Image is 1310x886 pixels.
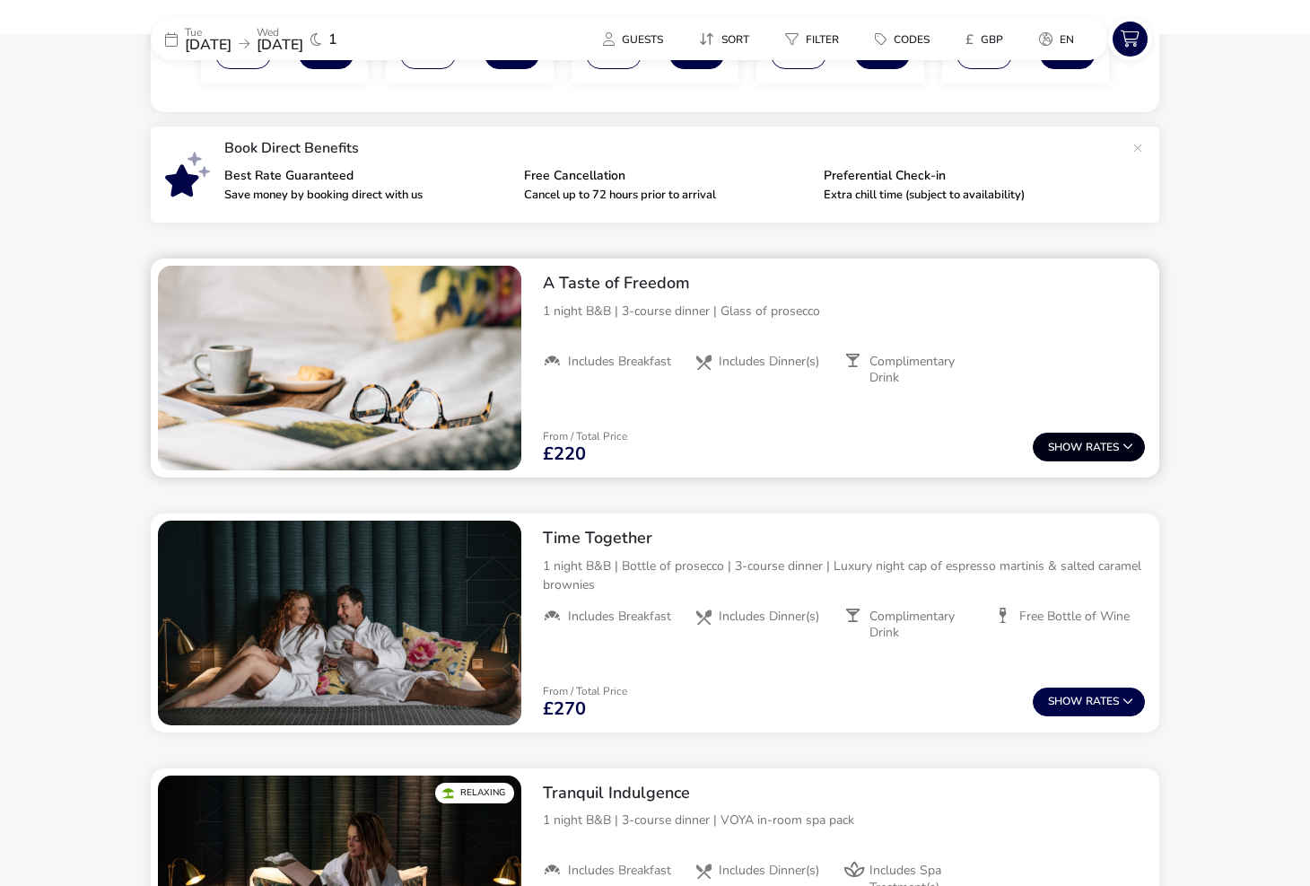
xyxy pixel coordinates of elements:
p: Preferential Check-in [824,170,1109,182]
span: Filter [806,32,839,47]
p: 1 night B&B | 3-course dinner | VOYA in-room spa pack [543,811,1145,829]
naf-pibe-menu-bar-item: Filter [771,26,860,52]
div: Tue[DATE]Wed[DATE]1 [151,18,420,60]
p: Save money by booking direct with us [224,189,510,201]
span: Includes Breakfast [568,609,671,625]
p: Book Direct Benefits [224,141,1123,155]
span: Show [1048,442,1086,453]
span: [DATE] [185,35,231,55]
span: Includes Dinner(s) [719,609,819,625]
span: Includes Breakfast [568,863,671,879]
p: Free Cancellation [524,170,809,182]
span: en [1060,32,1074,47]
div: Time Together1 night B&B | Bottle of prosecco | 3-course dinner | Luxury night cap of espresso ma... [528,513,1159,655]
p: Tue [185,27,231,38]
span: Codes [894,32,930,47]
span: Guests [622,32,663,47]
button: Codes [860,26,944,52]
p: Cancel up to 72 hours prior to arrival [524,189,809,201]
button: ShowRates [1033,433,1145,461]
button: £GBP [951,26,1017,52]
span: £270 [543,700,586,718]
p: From / Total Price [543,431,627,442]
span: Complimentary Drink [869,609,981,641]
h2: A Taste of Freedom [543,273,1145,294]
span: £220 [543,445,586,463]
p: From / Total Price [543,686,627,697]
swiper-slide: 1 / 1 [158,266,521,470]
span: Free Bottle of Wine [1019,609,1130,625]
span: Includes Dinner(s) [719,354,819,370]
p: Wed [257,27,303,38]
naf-pibe-menu-bar-item: £GBP [951,26,1025,52]
naf-pibe-menu-bar-item: Sort [685,26,771,52]
naf-pibe-menu-bar-item: Codes [860,26,951,52]
button: Sort [685,26,764,52]
button: en [1025,26,1088,52]
p: 1 night B&B | Bottle of prosecco | 3-course dinner | Luxury night cap of espresso martinis & salt... [543,557,1145,594]
swiper-slide: 1 / 1 [158,521,521,725]
i: £ [965,31,974,48]
span: Sort [721,32,749,47]
div: Relaxing [435,783,514,803]
p: Best Rate Guaranteed [224,170,510,182]
span: [DATE] [257,35,303,55]
span: Includes Dinner(s) [719,863,819,879]
button: Guests [589,26,677,52]
naf-pibe-menu-bar-item: Guests [589,26,685,52]
span: Includes Breakfast [568,354,671,370]
h2: Time Together [543,528,1145,548]
p: 1 night B&B | 3-course dinner | Glass of prosecco [543,302,1145,320]
span: Show [1048,696,1086,707]
button: Filter [771,26,853,52]
button: ShowRates [1033,688,1145,716]
p: Extra chill time (subject to availability) [824,189,1109,201]
naf-pibe-menu-bar-item: en [1025,26,1096,52]
span: Complimentary Drink [869,354,981,386]
div: A Taste of Freedom1 night B&B | 3-course dinner | Glass of proseccoIncludes BreakfastIncludes Din... [528,259,1159,400]
span: 1 [328,32,337,47]
h2: Tranquil Indulgence [543,783,1145,803]
span: GBP [981,32,1003,47]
